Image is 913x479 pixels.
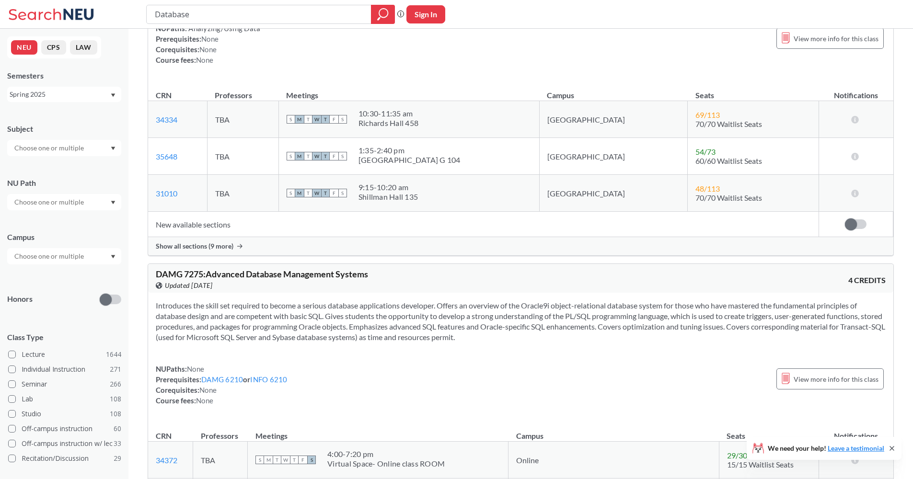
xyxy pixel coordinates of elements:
div: NU Path [7,178,121,188]
td: New available sections [148,212,819,237]
div: Show all sections (9 more) [148,237,893,255]
span: 266 [110,379,121,389]
div: Spring 2025 [10,89,110,100]
div: Dropdown arrow [7,140,121,156]
button: Sign In [406,5,445,23]
span: Show all sections (9 more) [156,242,233,251]
span: T [321,189,330,197]
span: M [264,456,273,464]
th: Meetings [278,80,539,101]
input: Class, professor, course number, "phrase" [154,6,364,23]
span: S [338,115,347,124]
th: Notifications [819,80,893,101]
span: None [199,386,217,394]
span: T [273,456,281,464]
label: Studio [8,408,121,420]
div: 10:30 - 11:35 am [358,109,418,118]
span: F [330,115,338,124]
span: 33 [114,438,121,449]
a: 31010 [156,189,177,198]
span: W [312,115,321,124]
span: T [321,152,330,160]
span: None [201,34,219,43]
label: Lecture [8,348,121,361]
label: Off-campus instruction w/ lec [8,437,121,450]
span: S [255,456,264,464]
th: Seats [688,80,819,101]
span: 69 / 113 [695,110,720,119]
td: [GEOGRAPHIC_DATA] [539,175,688,212]
span: 60/60 Waitlist Seats [695,156,762,165]
label: Recitation/Discussion [8,452,121,465]
span: S [338,152,347,160]
span: F [330,152,338,160]
td: TBA [207,101,278,138]
a: DAMG 6210 [201,375,243,384]
section: Introduces the skill set required to become a serious database applications developer. Offers an ... [156,300,886,342]
input: Choose one or multiple [10,196,90,208]
span: 29 / 30 [727,451,747,460]
span: 48 / 113 [695,184,720,193]
svg: Dropdown arrow [111,255,116,259]
span: Updated [DATE] [165,280,212,291]
span: 60 [114,423,121,434]
th: Notifications [819,421,894,442]
label: Seminar [8,378,121,390]
th: Professors [207,80,278,101]
span: DAMG 7275 : Advanced Database Management Systems [156,269,368,279]
span: S [287,152,295,160]
p: Honors [7,294,33,305]
span: None [196,396,213,405]
span: M [295,189,304,197]
span: S [287,189,295,197]
th: Campus [509,421,719,442]
input: Choose one or multiple [10,251,90,262]
td: TBA [207,138,278,175]
td: [GEOGRAPHIC_DATA] [539,101,688,138]
span: M [295,115,304,124]
td: TBA [193,442,248,479]
span: 15/15 Waitlist Seats [727,460,794,469]
span: None [199,45,217,54]
div: Virtual Space- Online class ROOM [327,459,445,468]
th: Meetings [248,421,509,442]
svg: Dropdown arrow [111,93,116,97]
svg: magnifying glass [377,8,389,21]
div: NUPaths: Prerequisites: Corequisites: Course fees: [156,23,260,65]
div: [GEOGRAPHIC_DATA] G 104 [358,155,461,165]
span: T [321,115,330,124]
button: LAW [70,40,97,55]
svg: Dropdown arrow [111,147,116,150]
span: W [312,189,321,197]
div: Dropdown arrow [7,194,121,210]
div: CRN [156,431,172,441]
span: M [295,152,304,160]
span: 70/70 Waitlist Seats [695,193,762,202]
span: Class Type [7,332,121,342]
span: None [196,56,213,64]
td: TBA [207,175,278,212]
span: 108 [110,394,121,404]
a: 34372 [156,456,177,465]
div: Campus [7,232,121,242]
th: Professors [193,421,248,442]
span: 108 [110,409,121,419]
div: Dropdown arrow [7,248,121,264]
div: Richards Hall 458 [358,118,418,128]
th: Seats [719,421,819,442]
td: [GEOGRAPHIC_DATA] [539,138,688,175]
span: 29 [114,453,121,464]
span: T [304,115,312,124]
div: Semesters [7,70,121,81]
span: W [281,456,290,464]
span: 1644 [106,349,121,360]
div: 1:35 - 2:40 pm [358,146,461,155]
span: S [307,456,316,464]
button: NEU [11,40,37,55]
label: Off-campus instruction [8,422,121,435]
div: magnifying glass [371,5,395,24]
span: 54 / 73 [695,147,716,156]
span: S [338,189,347,197]
span: W [312,152,321,160]
label: Lab [8,393,121,405]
